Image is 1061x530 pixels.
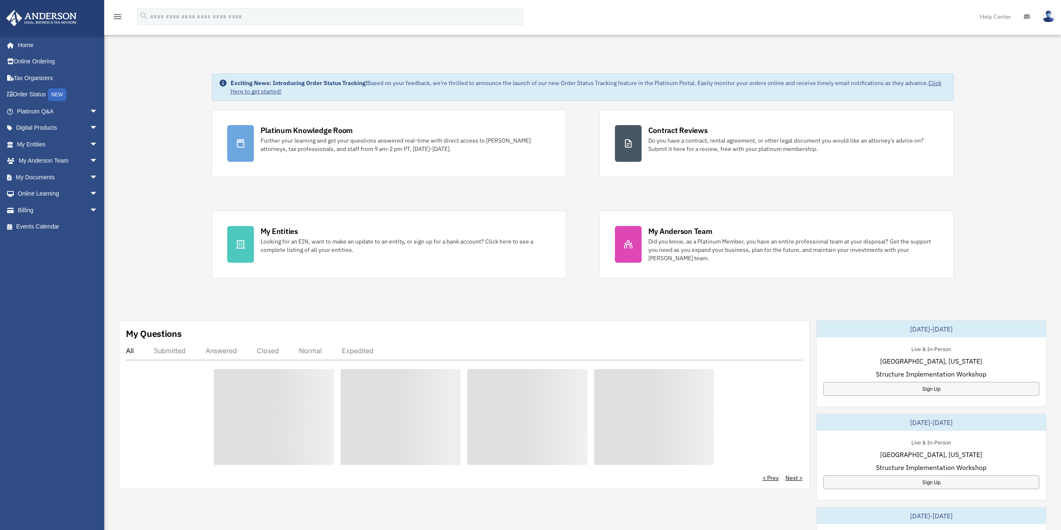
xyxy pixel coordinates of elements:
a: Online Ordering [6,53,110,70]
div: Answered [206,347,237,355]
div: [DATE]-[DATE] [817,321,1046,337]
span: [GEOGRAPHIC_DATA], [US_STATE] [880,450,982,460]
span: arrow_drop_down [90,120,106,137]
div: Live & In-Person [905,344,958,353]
img: User Pic [1042,10,1055,23]
span: arrow_drop_down [90,169,106,186]
a: Platinum Knowledge Room Further your learning and get your questions answered real-time with dire... [212,110,566,177]
a: Contract Reviews Do you have a contract, rental agreement, or other legal document you would like... [599,110,954,177]
i: menu [113,12,123,22]
a: Tax Organizers [6,70,110,86]
a: Order StatusNEW [6,86,110,103]
i: search [139,11,148,20]
div: Looking for an EIN, want to make an update to an entity, or sign up for a bank account? Click her... [261,237,551,254]
div: Platinum Knowledge Room [261,125,353,136]
div: My Anderson Team [648,226,712,236]
a: My Anderson Team Did you know, as a Platinum Member, you have an entire professional team at your... [599,211,954,278]
span: arrow_drop_down [90,136,106,153]
a: Digital Productsarrow_drop_down [6,120,110,136]
span: [GEOGRAPHIC_DATA], [US_STATE] [880,356,982,366]
div: Contract Reviews [648,125,708,136]
div: Did you know, as a Platinum Member, you have an entire professional team at your disposal? Get th... [648,237,938,262]
span: arrow_drop_down [90,103,106,120]
a: My Entitiesarrow_drop_down [6,136,110,153]
img: Anderson Advisors Platinum Portal [4,10,79,26]
a: Billingarrow_drop_down [6,202,110,219]
div: My Questions [126,327,182,340]
a: Events Calendar [6,219,110,235]
div: Do you have a contract, rental agreement, or other legal document you would like an attorney's ad... [648,136,938,153]
div: [DATE]-[DATE] [817,414,1046,431]
a: Platinum Q&Aarrow_drop_down [6,103,110,120]
span: Structure Implementation Workshop [876,369,986,379]
a: Sign Up [823,475,1039,489]
a: My Entities Looking for an EIN, want to make an update to an entity, or sign up for a bank accoun... [212,211,566,278]
div: All [126,347,134,355]
div: Normal [299,347,322,355]
div: Closed [257,347,279,355]
div: Live & In-Person [905,437,958,446]
div: Further your learning and get your questions answered real-time with direct access to [PERSON_NAM... [261,136,551,153]
div: Submitted [154,347,186,355]
span: arrow_drop_down [90,202,106,219]
a: My Documentsarrow_drop_down [6,169,110,186]
div: My Entities [261,226,298,236]
a: menu [113,15,123,22]
a: Sign Up [823,382,1039,396]
a: Click Here to get started! [231,79,941,95]
div: NEW [48,88,66,101]
span: arrow_drop_down [90,186,106,203]
a: Online Learningarrow_drop_down [6,186,110,202]
strong: Exciting News: Introducing Order Status Tracking! [231,79,367,87]
span: arrow_drop_down [90,153,106,170]
div: Expedited [342,347,374,355]
a: Next > [785,474,803,482]
a: < Prev [763,474,779,482]
div: [DATE]-[DATE] [817,507,1046,524]
a: My Anderson Teamarrow_drop_down [6,153,110,169]
a: Home [6,37,106,53]
span: Structure Implementation Workshop [876,462,986,472]
div: Based on your feedback, we're thrilled to announce the launch of our new Order Status Tracking fe... [231,79,947,95]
